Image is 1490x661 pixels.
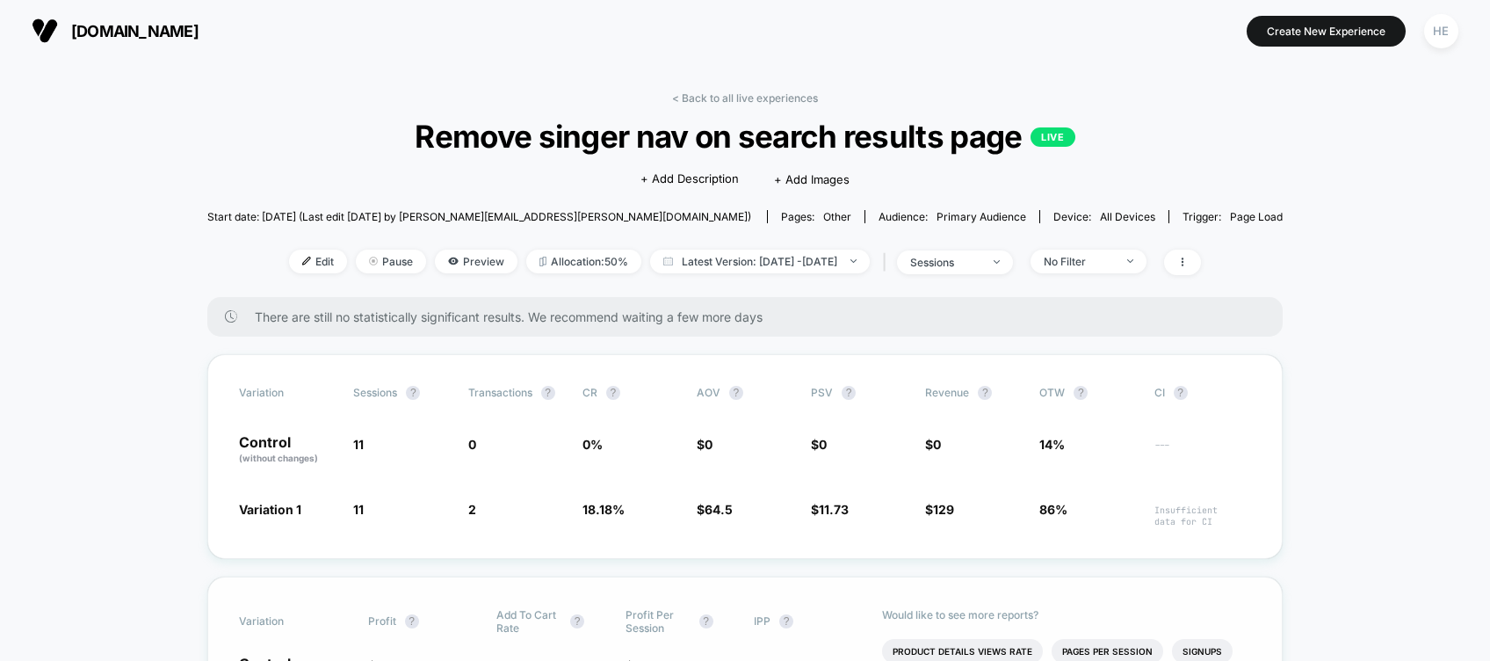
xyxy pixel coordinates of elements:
span: + Add Description [640,171,739,188]
span: Variation 1 [239,502,301,517]
span: OTW [1039,386,1136,400]
button: Create New Experience [1247,16,1406,47]
button: ? [406,386,420,400]
span: 0 [819,437,827,452]
span: Revenue [925,386,969,399]
span: [DOMAIN_NAME] [71,22,199,40]
div: Trigger: [1183,210,1283,223]
button: ? [842,386,856,400]
p: Control [239,435,336,465]
span: + Add Images [774,172,850,186]
button: ? [606,386,620,400]
span: Start date: [DATE] (Last edit [DATE] by [PERSON_NAME][EMAIL_ADDRESS][PERSON_NAME][DOMAIN_NAME]) [207,210,751,223]
span: PSV [811,386,833,399]
span: Allocation: 50% [526,250,641,273]
button: ? [978,386,992,400]
button: ? [779,614,793,628]
span: all devices [1100,210,1155,223]
img: rebalance [539,257,546,266]
button: ? [541,386,555,400]
span: Page Load [1230,210,1283,223]
span: Preview [435,250,517,273]
span: Remove singer nav on search results page [261,118,1228,155]
p: Would like to see more reports? [882,608,1250,621]
span: Profit Per Session [626,608,691,635]
div: HE [1424,14,1458,48]
button: ? [405,614,419,628]
span: Variation [239,608,336,635]
img: edit [302,257,311,265]
span: 129 [933,502,954,517]
img: Visually logo [32,18,58,44]
a: < Back to all live experiences [672,91,818,105]
img: end [994,260,1000,264]
button: ? [729,386,743,400]
img: calendar [663,257,673,265]
span: $ [811,502,849,517]
span: 11 [353,502,364,517]
span: 64.5 [705,502,733,517]
span: (without changes) [239,453,318,463]
span: 2 [468,502,476,517]
div: Pages: [781,210,851,223]
span: There are still no statistically significant results. We recommend waiting a few more days [255,309,1248,324]
button: [DOMAIN_NAME] [26,17,204,45]
span: --- [1154,439,1251,465]
span: $ [925,437,941,452]
span: $ [925,502,954,517]
span: 11.73 [819,502,849,517]
span: Edit [289,250,347,273]
span: 11 [353,437,364,452]
button: ? [1174,386,1188,400]
span: 0 [468,437,476,452]
span: Transactions [468,386,532,399]
span: $ [697,437,712,452]
span: Pause [356,250,426,273]
span: Add To Cart Rate [496,608,561,635]
span: other [823,210,851,223]
span: 0 % [582,437,603,452]
span: Insufficient data for CI [1154,505,1251,527]
span: Sessions [353,386,397,399]
span: 14% [1039,437,1065,452]
span: | [879,250,897,275]
button: ? [699,614,713,628]
button: HE [1419,13,1464,49]
span: $ [811,437,827,452]
span: IPP [754,614,770,628]
span: $ [697,502,733,517]
span: CR [582,386,597,399]
span: 0 [933,437,941,452]
span: Variation [239,386,336,400]
span: Device: [1039,210,1168,223]
span: Latest Version: [DATE] - [DATE] [650,250,870,273]
div: sessions [910,256,980,269]
span: 0 [705,437,712,452]
img: end [850,259,857,263]
span: 86% [1039,502,1067,517]
span: Profit [368,614,396,628]
span: CI [1154,386,1251,400]
button: ? [570,614,584,628]
span: AOV [697,386,720,399]
div: Audience: [879,210,1026,223]
span: Primary Audience [937,210,1026,223]
div: No Filter [1044,255,1114,268]
img: end [369,257,378,265]
span: 18.18 % [582,502,625,517]
button: ? [1074,386,1088,400]
p: LIVE [1031,127,1074,147]
img: end [1127,259,1133,263]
